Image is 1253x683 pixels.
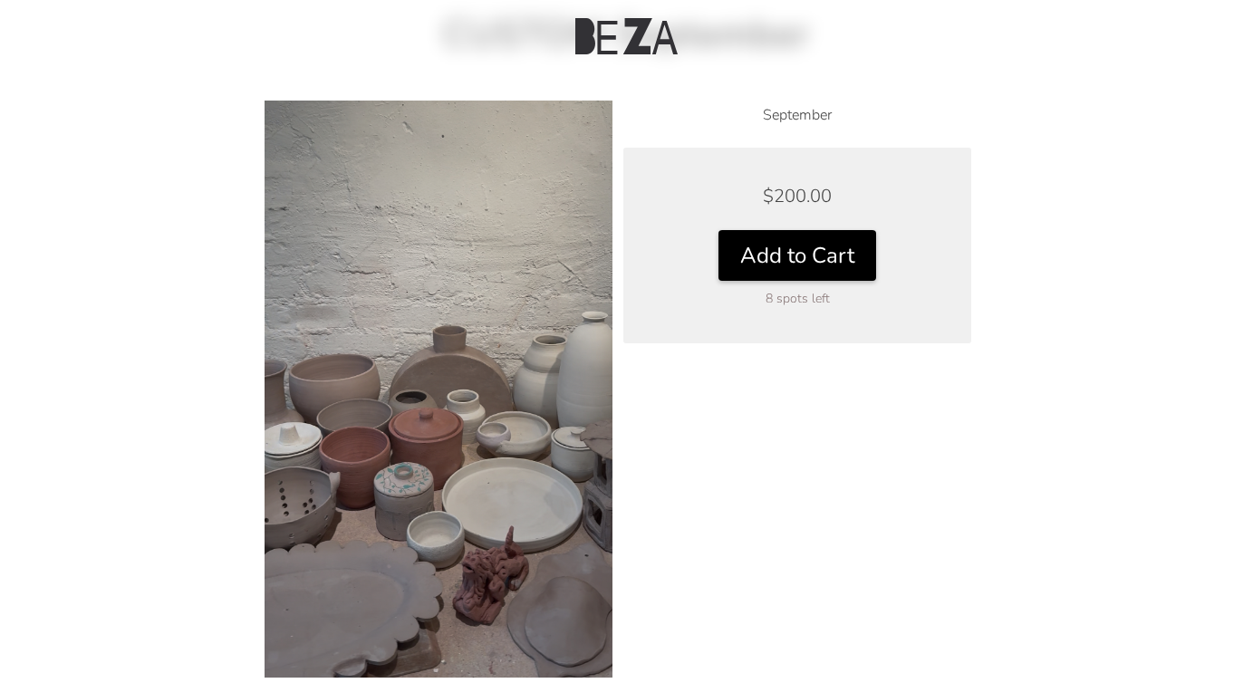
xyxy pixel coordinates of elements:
[575,18,677,54] img: Beza Studio Logo
[265,378,612,398] a: CUSTOM September product photo
[660,290,935,307] div: 8 spots left
[265,101,612,678] img: CUSTOM September product photo
[660,184,935,208] div: $200.00
[623,101,971,130] li: September
[718,230,876,281] button: Add to Cart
